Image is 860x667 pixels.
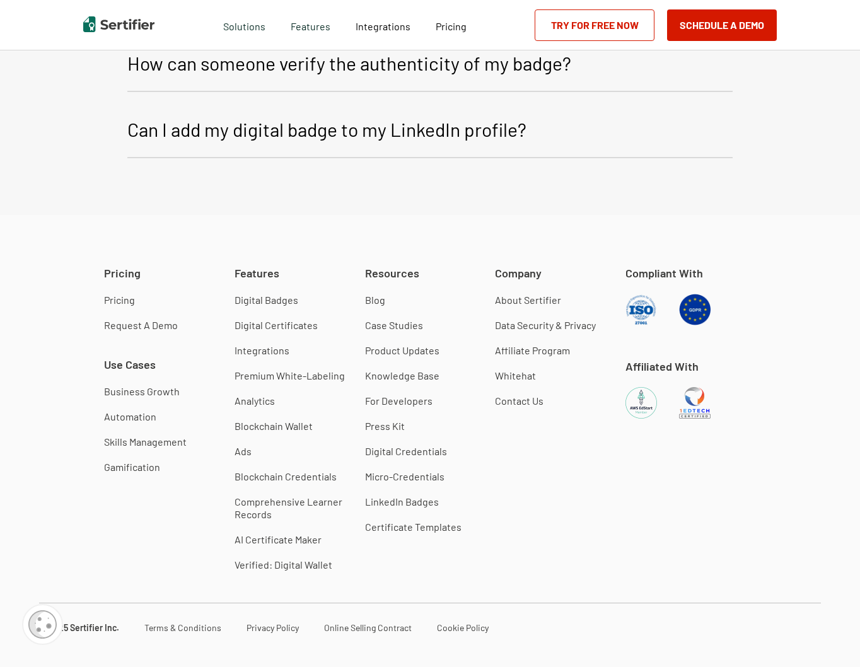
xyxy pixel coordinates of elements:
span: Affiliated With [625,359,699,374]
img: 1EdTech Certified [679,387,711,419]
img: Sertifier | Digital Credentialing Platform [83,16,154,32]
span: Integrations [356,20,410,32]
button: Can I add my digital badge to my LinkedIn profile? [127,105,733,158]
a: Request A Demo [104,319,178,332]
img: ISO Compliant [625,294,657,325]
span: Resources [365,265,419,281]
a: Comprehensive Learner Records [235,496,365,521]
a: Analytics [235,395,275,407]
a: Product Updates [365,344,439,357]
a: Pricing [436,17,467,33]
a: Knowledge Base [365,369,439,382]
a: AI Certificate Maker [235,533,322,546]
a: © 2025 Sertifier Inc. [39,622,119,633]
a: Skills Management [104,436,187,448]
a: Contact Us [495,395,543,407]
p: Can I add my digital badge to my LinkedIn profile? [127,114,526,144]
a: Cookie Policy [437,622,489,633]
a: Blog [365,294,385,306]
a: Press Kit [365,420,405,432]
a: Try for Free Now [535,9,654,41]
span: Features [235,265,279,281]
a: Digital Badges [235,294,298,306]
p: How can someone verify the authenticity of my badge? [127,48,571,78]
a: Verified: Digital Wallet [235,559,332,571]
a: Affiliate Program [495,344,570,357]
a: Ads [235,445,252,458]
a: Certificate Templates [365,521,462,533]
span: Solutions [223,17,265,33]
a: Premium White-Labeling [235,369,345,382]
button: How can someone verify the authenticity of my badge? [127,38,733,92]
span: Compliant With [625,265,703,281]
img: AWS EdStart [625,387,657,419]
a: Blockchain Credentials [235,470,337,483]
a: LinkedIn Badges [365,496,439,508]
a: About Sertifier [495,294,561,306]
span: Use Cases [104,357,156,373]
span: Features [291,17,330,33]
a: Gamification [104,461,160,473]
a: Integrations [235,344,289,357]
a: Integrations [356,17,410,33]
img: GDPR Compliant [679,294,711,325]
a: Data Security & Privacy [495,319,596,332]
span: Pricing [436,20,467,32]
img: Cookie Popup Icon [28,610,57,639]
a: For Developers [365,395,433,407]
a: Privacy Policy [247,622,299,633]
a: Online Selling Contract [324,622,412,633]
a: Micro-Credentials [365,470,445,483]
a: Pricing [104,294,135,306]
a: Case Studies [365,319,423,332]
a: Digital Credentials [365,445,447,458]
span: Pricing [104,265,141,281]
a: Terms & Conditions [144,622,221,633]
a: Blockchain Wallet [235,420,313,432]
span: Company [495,265,542,281]
a: Whitehat [495,369,536,382]
iframe: Chat Widget [797,606,860,667]
a: Automation [104,410,156,423]
button: Schedule a Demo [667,9,777,41]
a: Digital Certificates [235,319,318,332]
a: Business Growth [104,385,180,398]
